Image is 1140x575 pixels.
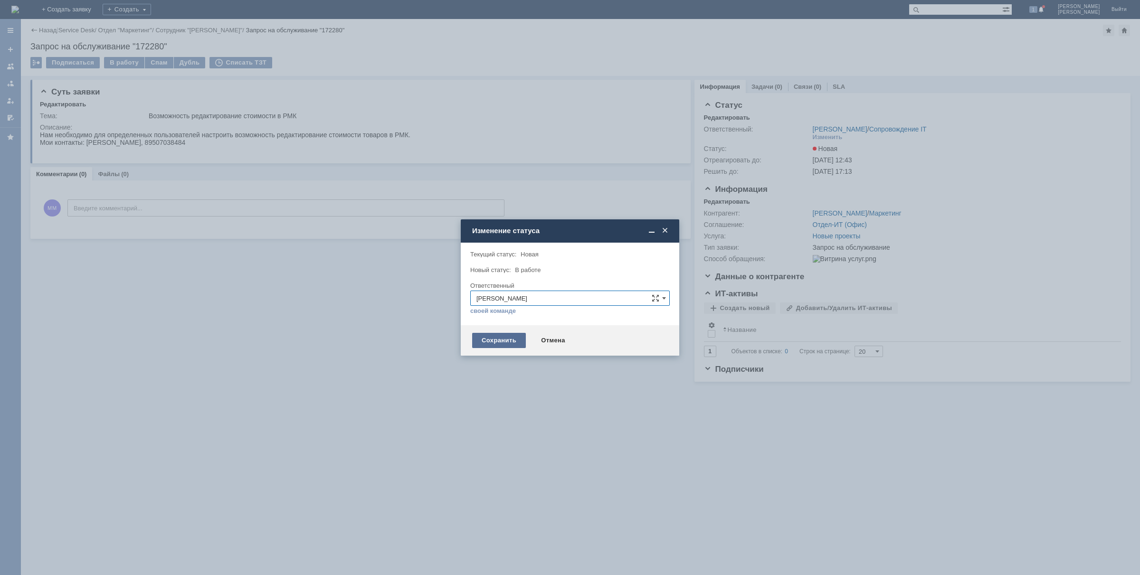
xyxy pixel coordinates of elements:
div: Ответственный [470,283,668,289]
span: Закрыть [660,226,670,235]
a: своей команде [470,307,516,315]
label: Текущий статус: [470,251,516,258]
div: Изменение статуса [472,226,670,235]
span: Новая [521,251,539,258]
label: Новый статус: [470,266,511,273]
span: В работе [515,266,541,273]
span: Свернуть (Ctrl + M) [647,226,656,235]
span: Сложная форма [652,294,659,302]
